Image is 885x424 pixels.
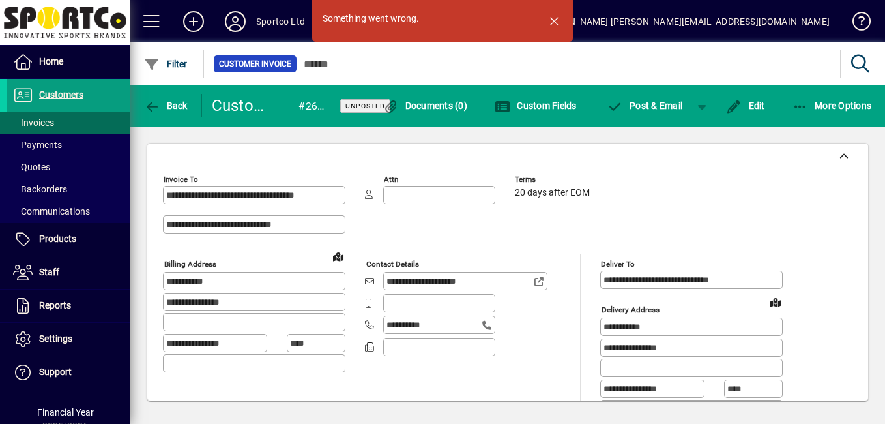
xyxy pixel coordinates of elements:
a: Backorders [7,178,130,200]
a: Reports [7,290,130,322]
a: Communications [7,200,130,222]
span: Communications [13,206,90,217]
span: Documents (0) [383,100,467,111]
div: [PERSON_NAME] [PERSON_NAME][EMAIL_ADDRESS][DOMAIN_NAME] [537,11,830,32]
mat-label: Attn [384,175,398,184]
div: #266700 [298,96,324,117]
span: Customer Invoice [219,57,291,70]
a: Products [7,223,130,256]
button: Documents (0) [379,94,471,117]
button: Post & Email [601,94,689,117]
span: Custom Fields [495,100,577,111]
button: Profile [214,10,256,33]
div: Sportco Ltd [256,11,305,32]
a: Quotes [7,156,130,178]
span: Settings [39,333,72,344]
span: ost & Email [607,100,683,111]
span: Invoices [13,117,54,128]
span: Staff [39,267,59,277]
span: Quotes [13,162,50,172]
a: Support [7,356,130,389]
span: Home [39,56,63,67]
app-page-header-button: Back [130,94,202,117]
span: Terms [515,175,593,184]
span: Back [144,100,188,111]
button: Custom Fields [491,94,580,117]
button: Filter [141,52,191,76]
span: Edit [726,100,765,111]
button: Add [173,10,214,33]
a: Invoices [7,112,130,134]
span: Backorders [13,184,67,194]
span: Unposted [345,102,385,110]
a: Payments [7,134,130,156]
mat-label: Deliver To [601,260,635,269]
button: More Options [789,94,875,117]
span: Customers [39,89,83,100]
span: Financial Year [37,407,94,417]
span: More Options [792,100,872,111]
a: View on map [328,246,349,267]
span: Payments [13,140,62,150]
span: Products [39,234,76,244]
mat-label: Invoice To [164,175,198,184]
div: Customer Invoice [212,95,272,116]
button: Back [141,94,191,117]
a: Knowledge Base [843,3,869,45]
a: Staff [7,256,130,289]
a: View on map [765,292,786,312]
span: P [630,100,635,111]
a: Settings [7,323,130,356]
button: Edit [723,94,768,117]
span: 20 days after EOM [515,188,590,198]
span: Filter [144,59,188,69]
span: Reports [39,300,71,310]
a: Home [7,46,130,78]
span: Support [39,367,72,377]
